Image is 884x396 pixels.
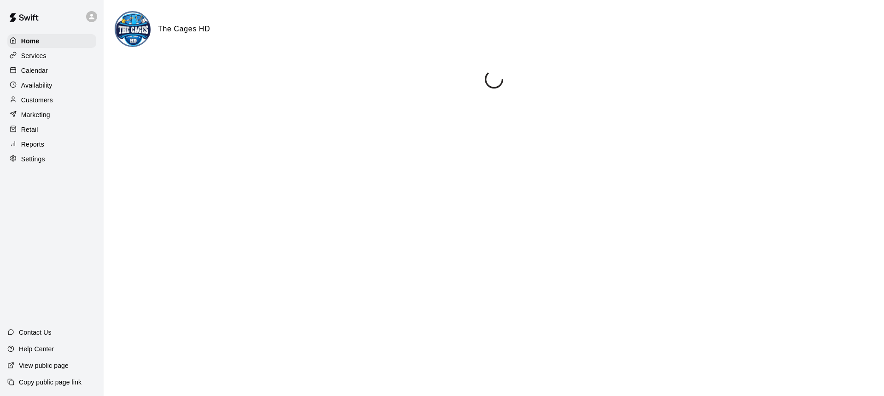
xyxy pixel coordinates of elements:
[7,123,96,136] a: Retail
[21,51,47,60] p: Services
[7,137,96,151] a: Reports
[21,125,38,134] p: Retail
[7,34,96,48] a: Home
[21,140,44,149] p: Reports
[7,152,96,166] a: Settings
[7,108,96,122] a: Marketing
[7,49,96,63] a: Services
[21,154,45,164] p: Settings
[19,378,81,387] p: Copy public page link
[19,361,69,370] p: View public page
[116,12,151,47] img: The Cages HD logo
[21,95,53,105] p: Customers
[19,344,54,354] p: Help Center
[7,93,96,107] a: Customers
[21,66,48,75] p: Calendar
[7,64,96,77] a: Calendar
[21,110,50,119] p: Marketing
[21,81,52,90] p: Availability
[19,328,52,337] p: Contact Us
[7,78,96,92] a: Availability
[21,36,40,46] p: Home
[158,23,210,35] h6: The Cages HD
